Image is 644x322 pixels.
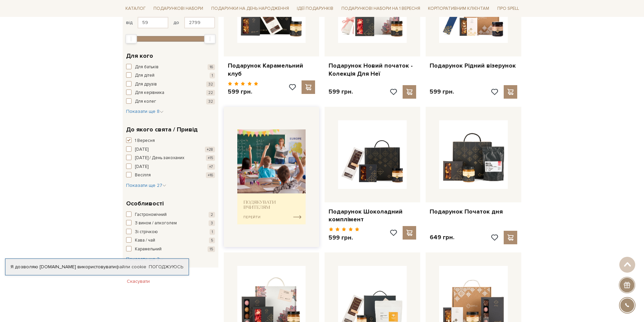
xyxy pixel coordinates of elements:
span: 2 [209,212,215,218]
span: До якого свята / Привід [126,125,198,134]
button: Зі стрічкою 1 [126,229,215,236]
span: 1 [210,73,215,78]
button: Для батьків 16 [126,64,215,71]
button: З вином / алкоголем 3 [126,220,215,227]
button: Для керівника 22 [126,90,215,96]
span: +7 [207,164,215,170]
span: Для друзів [135,81,157,88]
span: [DATE] [135,146,148,153]
span: Показати ще 27 [126,182,166,188]
button: [DATE] +28 [126,146,215,153]
a: Подарунки на День народження [209,3,292,14]
span: 3 [209,220,215,226]
a: файли cookie [116,264,146,270]
button: Кава / чай 5 [126,237,215,244]
span: Для керівника [135,90,164,96]
a: Подарунок Рідний візерунок [430,62,517,70]
span: Зі стрічкою [135,229,158,236]
span: [DATE] [135,164,148,170]
span: +16 [206,172,215,178]
a: Ідеї подарунків [294,3,336,14]
span: Для колег [135,98,156,105]
a: Подарунок Шоколадний комплімент [329,208,416,224]
a: Подарункові набори на 1 Вересня [339,3,423,14]
span: 15 [208,246,215,252]
span: Весілля [135,172,151,179]
span: Показати ще 8 [126,108,164,114]
span: З вином / алкоголем [135,220,177,227]
span: 1 Вересня [135,138,155,144]
span: 5 [209,238,215,243]
input: Ціна [184,17,215,28]
a: Погоджуюсь [149,264,183,270]
span: +15 [206,155,215,161]
img: banner [237,129,306,224]
p: 649 грн. [430,233,454,241]
button: Показати ще 27 [126,182,166,189]
span: 16 [208,64,215,70]
span: Для кого [126,51,153,60]
span: +28 [205,147,215,152]
button: Для дітей 1 [126,72,215,79]
span: Для батьків [135,64,159,71]
p: 599 грн. [228,88,259,96]
button: Скасувати [123,276,154,287]
span: Показати ще 2 [126,256,164,262]
p: 599 грн. [329,234,359,242]
a: Подарунок Початок дня [430,208,517,216]
div: Я дозволяю [DOMAIN_NAME] використовувати [5,264,189,270]
span: Для дітей [135,72,154,79]
a: Про Spell [495,3,522,14]
button: Для колег 32 [126,98,215,105]
a: Подарункові набори [151,3,206,14]
span: Особливості [126,199,164,208]
span: від [126,20,133,26]
span: Карамельний [135,246,162,253]
button: [DATE] / День закоханих +15 [126,155,215,162]
button: 1 Вересня [126,138,215,144]
span: 1 [210,229,215,235]
a: Каталог [123,3,148,14]
button: Карамельний 15 [126,246,215,253]
span: 32 [206,81,215,87]
span: 32 [206,99,215,104]
div: Max [204,34,216,44]
button: Показати ще 8 [126,108,164,115]
span: 22 [206,90,215,96]
button: Весілля +16 [126,172,215,179]
a: Подарунок Новий початок - Колекція Для Неї [329,62,416,78]
div: Min [125,34,137,44]
p: 599 грн. [329,88,353,96]
a: Подарунок Карамельний клуб [228,62,315,78]
span: Гастрономічний [135,212,167,218]
span: Кава / чай [135,237,155,244]
p: 599 грн. [430,88,454,96]
button: Для друзів 32 [126,81,215,88]
button: Показати ще 2 [126,256,164,263]
a: Корпоративним клієнтам [425,3,492,14]
span: до [173,20,179,26]
span: [DATE] / День закоханих [135,155,184,162]
button: Гастрономічний 2 [126,212,215,218]
input: Ціна [138,17,168,28]
button: [DATE] +7 [126,164,215,170]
